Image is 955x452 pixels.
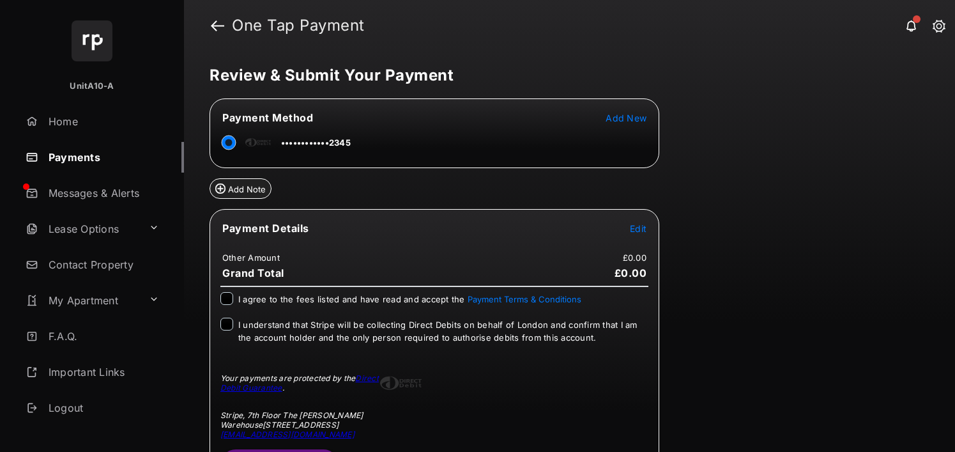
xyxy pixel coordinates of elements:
[20,178,184,208] a: Messages & Alerts
[468,294,581,304] button: I agree to the fees listed and have read and accept the
[72,20,112,61] img: svg+xml;base64,PHN2ZyB4bWxucz0iaHR0cDovL3d3dy53My5vcmcvMjAwMC9zdmciIHdpZHRoPSI2NCIgaGVpZ2h0PSI2NC...
[238,294,581,304] span: I agree to the fees listed and have read and accept the
[222,267,284,279] span: Grand Total
[20,142,184,173] a: Payments
[630,223,646,234] span: Edit
[238,320,638,343] span: I understand that Stripe will be collecting Direct Debits on behalf of London and confirm that I ...
[20,214,144,244] a: Lease Options
[210,178,271,199] button: Add Note
[220,373,379,393] a: Direct Debit Guarantee
[606,113,646,123] span: Add New
[20,106,184,137] a: Home
[20,393,184,423] a: Logout
[222,111,313,124] span: Payment Method
[630,222,646,235] button: Edit
[20,321,184,352] a: F.A.Q.
[220,430,355,439] a: [EMAIL_ADDRESS][DOMAIN_NAME]
[281,137,351,148] span: ••••••••••••2345
[232,18,365,33] strong: One Tap Payment
[20,285,144,316] a: My Apartment
[220,410,380,439] div: Stripe, 7th Floor The [PERSON_NAME] Warehouse [STREET_ADDRESS]
[615,267,647,279] span: £0.00
[70,80,114,93] p: UnitA10-A
[222,222,309,235] span: Payment Details
[20,357,164,387] a: Important Links
[20,249,184,280] a: Contact Property
[606,111,646,124] button: Add New
[622,252,647,263] td: £0.00
[210,68,919,83] h5: Review & Submit Your Payment
[222,252,280,263] td: Other Amount
[220,373,380,393] div: Your payments are protected by the .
